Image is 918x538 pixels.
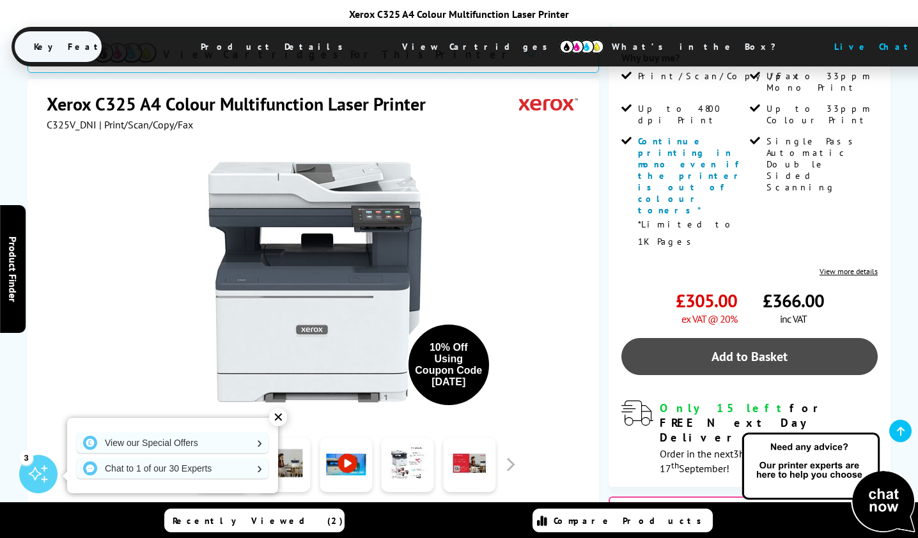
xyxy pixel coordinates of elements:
[739,431,918,535] img: Open Live Chat window
[99,118,193,131] span: | Print/Scan/Copy/Fax
[660,401,790,415] span: Only 15 left
[671,459,679,471] sup: th
[766,103,875,126] span: Up to 33ppm Colour Print
[733,447,769,460] span: 3h, 18m
[638,70,802,82] span: Print/Scan/Copy/Fax
[834,41,914,52] span: Live Chat
[638,103,747,126] span: Up to 4800 dpi Print
[415,342,483,388] div: 10% Off Using Coupon Code [DATE]
[173,515,343,526] span: Recently Viewed (2)
[780,312,807,325] span: inc VAT
[383,30,579,63] span: View Cartridges
[820,266,878,276] a: View more details
[182,31,369,62] span: Product Details
[554,515,708,526] span: Compare Products
[47,118,97,131] span: C325V_DNI
[766,70,875,93] span: Up to 33ppm Mono Print
[681,312,737,325] span: ex VAT @ 20%
[766,135,875,193] span: Single Pass Automatic Double Sided Scanning
[638,135,745,216] span: Continue printing in mono even if the printer is out of colour toners*
[638,216,747,250] p: *Limited to 1K Pages
[621,401,878,474] div: modal_delivery
[533,509,713,532] a: Compare Products
[12,8,906,20] div: Xerox C325 A4 Colour Multifunction Laser Printer
[77,458,268,479] a: Chat to 1 of our 30 Experts
[763,289,824,312] span: £366.00
[164,509,345,532] a: Recently Viewed (2)
[593,31,807,62] span: What’s in the Box?
[519,92,578,116] img: Xerox
[19,450,33,465] div: 3
[47,92,439,116] h1: Xerox C325 A4 Colour Multifunction Laser Printer
[6,236,19,302] span: Product Finder
[77,433,268,453] a: View our Special Offers
[190,157,440,407] img: Xerox C325
[676,289,737,312] span: £305.00
[660,447,871,475] span: Order in the next for Free Delivery [DATE] 17 September!
[621,338,878,375] a: Add to Basket
[559,40,604,54] img: cmyk-icon.svg
[660,401,878,445] div: for FREE Next Day Delivery
[269,408,287,426] div: ✕
[15,31,167,62] span: Key Features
